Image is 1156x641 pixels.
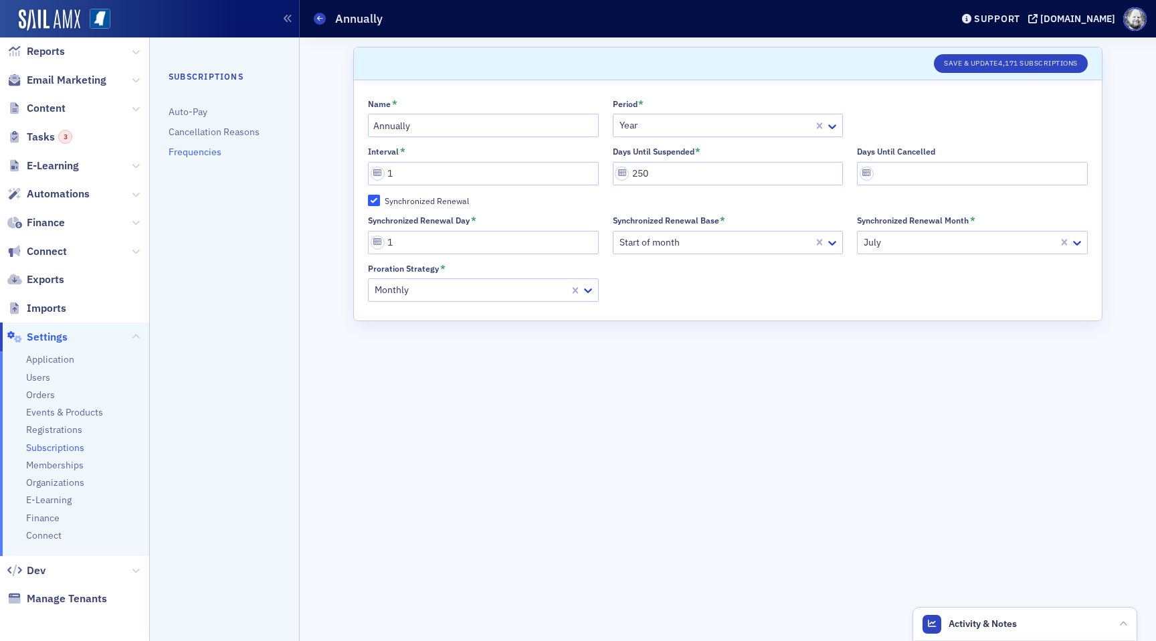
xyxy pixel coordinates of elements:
a: Application [26,353,74,366]
a: View Homepage [80,9,110,31]
a: Registrations [26,424,82,436]
span: Automations [27,187,90,201]
a: Orders [26,389,55,401]
a: Automations [7,187,90,201]
abbr: This field is required [471,215,476,225]
a: E-Learning [26,494,72,507]
span: Activity & Notes [949,617,1017,631]
a: Events & Products [26,406,103,419]
button: [DOMAIN_NAME] [1028,14,1120,23]
div: Support [974,13,1020,25]
span: Email Marketing [27,73,106,88]
a: Settings [7,330,68,345]
a: E-Learning [7,159,79,173]
a: Memberships [26,459,84,472]
a: Connect [26,529,62,542]
div: [DOMAIN_NAME] [1040,13,1115,25]
a: Reports [7,44,65,59]
abbr: This field is required [400,147,405,156]
h1: Annually [335,11,383,27]
span: Reports [27,44,65,59]
span: Finance [27,215,65,230]
div: Days Until Suspended [613,147,694,157]
button: Save & Update4,171 Subscriptions [934,54,1088,73]
abbr: This field is required [695,147,700,156]
a: Content [7,101,66,116]
a: Imports [7,301,66,316]
div: Days Until Cancelled [857,147,935,157]
abbr: This field is required [638,99,644,108]
span: Tasks [27,130,72,145]
span: E-Learning [27,159,79,173]
a: Tasks3 [7,130,72,145]
a: Dev [7,563,45,578]
a: Finance [7,215,65,230]
div: Synchronized Renewal Day [368,215,470,225]
div: Proration Strategy [368,264,439,274]
a: Email Marketing [7,73,106,88]
span: Imports [27,301,66,316]
div: Period [613,99,638,109]
a: Subscriptions [26,442,84,454]
div: Synchronized Renewal Month [857,215,969,225]
span: Settings [27,330,68,345]
div: 3 [58,130,72,144]
a: Cancellation Reasons [169,126,260,138]
a: Organizations [26,476,84,489]
span: Exports [27,272,64,287]
span: Dev [27,563,45,578]
a: Exports [7,272,64,287]
h4: Subscriptions [169,70,280,82]
div: Synchronized Renewal Base [613,215,719,225]
a: Manage Tenants [7,591,107,606]
div: Name [368,99,391,109]
a: Finance [26,512,60,525]
span: Content [27,101,66,116]
img: SailAMX [90,9,110,29]
a: Connect [7,244,67,259]
div: Synchronized Renewal [385,195,469,207]
img: SailAMX [19,9,80,31]
div: Interval [368,147,399,157]
input: Synchronized Renewal [368,195,380,207]
abbr: This field is required [440,264,446,273]
abbr: This field is required [392,99,397,108]
abbr: This field is required [970,215,975,225]
a: Frequencies [169,146,221,158]
span: Manage Tenants [27,591,107,606]
abbr: This field is required [720,215,725,225]
span: Profile [1123,7,1147,31]
span: Connect [27,244,67,259]
a: Auto-Pay [169,106,207,118]
a: Users [26,371,50,384]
